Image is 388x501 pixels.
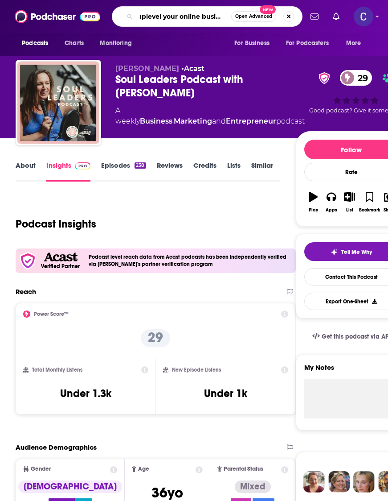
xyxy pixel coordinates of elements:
[346,207,353,213] div: List
[65,37,84,50] span: Charts
[329,9,343,24] a: Show notifications dropdown
[331,248,338,256] img: tell me why sparkle
[174,117,212,125] a: Marketing
[24,52,31,59] img: tab_domain_overview_orange.svg
[89,254,292,267] h4: Podcast level reach data from Acast podcasts has been independently verified via [PERSON_NAME]'s ...
[157,161,183,182] a: Reviews
[359,207,380,213] div: Bookmark
[322,186,340,218] button: Apps
[32,367,82,373] h2: Total Monthly Listens
[260,5,276,14] span: New
[235,480,271,493] div: Mixed
[251,161,273,182] a: Similar
[75,162,90,170] img: Podchaser Pro
[184,64,204,73] a: Acast
[22,37,48,50] span: Podcasts
[60,387,111,400] h3: Under 1.3k
[16,287,36,296] h2: Reach
[15,8,100,25] img: Podchaser - Follow, Share and Rate Podcasts
[94,35,143,52] button: open menu
[181,64,204,73] span: •
[231,11,276,22] button: Open AdvancedNew
[17,62,99,144] img: Soul Leaders Podcast with Mills Gray
[172,117,174,125] span: ,
[46,161,90,182] a: InsightsPodchaser Pro
[304,186,323,218] button: Play
[286,37,329,50] span: For Podcasters
[140,117,172,125] a: Business
[115,105,305,127] div: A weekly podcast
[234,37,270,50] span: For Business
[353,471,375,493] img: Jules Profile
[141,329,170,347] p: 29
[349,70,372,86] span: 29
[226,117,276,125] a: Entrepreneur
[136,9,231,24] input: Search podcasts, credits, & more...
[328,471,350,493] img: Barbara Profile
[359,186,380,218] button: Bookmark
[212,117,226,125] span: and
[340,35,372,52] button: open menu
[326,207,337,213] div: Apps
[112,6,302,27] div: Search podcasts, credits, & more...
[204,387,247,400] h3: Under 1k
[101,161,146,182] a: Episodes238
[354,7,373,26] button: Show profile menu
[44,253,78,262] img: Acast
[18,480,122,493] div: [DEMOGRAPHIC_DATA]
[16,217,96,231] h1: Podcast Insights
[340,70,372,86] a: 29
[341,248,372,256] span: Tell Me Why
[16,35,60,52] button: open menu
[34,311,69,317] h2: Power Score™
[227,161,241,182] a: Lists
[309,207,318,213] div: Play
[98,53,150,58] div: Keywords by Traffic
[59,35,89,52] a: Charts
[19,252,37,269] img: verfied icon
[138,466,149,472] span: Age
[31,466,51,472] span: Gender
[235,14,272,19] span: Open Advanced
[307,9,322,24] a: Show notifications dropdown
[228,35,281,52] button: open menu
[14,23,21,30] img: website_grey.svg
[280,35,342,52] button: open menu
[23,23,98,30] div: Domain: [DOMAIN_NAME]
[16,161,36,182] a: About
[224,466,263,472] span: Parental Status
[135,162,146,169] div: 238
[14,14,21,21] img: logo_orange.svg
[41,264,80,269] h5: Verified Partner
[346,37,361,50] span: More
[115,64,179,73] span: [PERSON_NAME]
[354,7,373,26] img: User Profile
[316,72,333,84] img: verified Badge
[354,7,373,26] span: Logged in as publicityxxtina
[340,186,359,218] button: List
[89,52,96,59] img: tab_keywords_by_traffic_grey.svg
[172,367,221,373] h2: New Episode Listens
[16,443,97,451] h2: Audience Demographics
[34,53,80,58] div: Domain Overview
[193,161,216,182] a: Credits
[303,471,325,493] img: Sydney Profile
[100,37,131,50] span: Monitoring
[25,14,44,21] div: v 4.0.25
